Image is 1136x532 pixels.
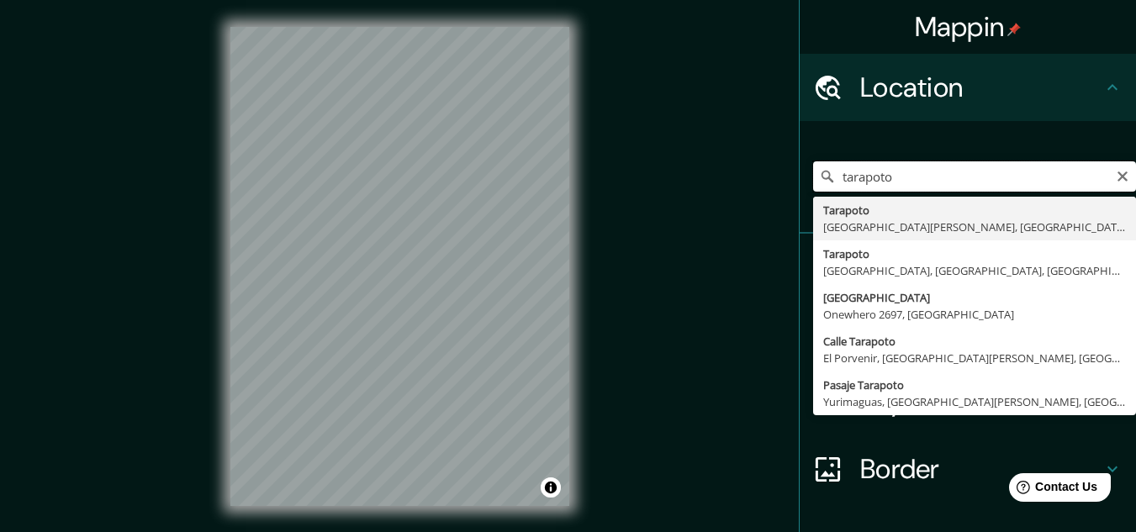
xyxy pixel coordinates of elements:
div: Layout [800,368,1136,435]
div: [GEOGRAPHIC_DATA] [823,289,1126,306]
div: Tarapoto [823,202,1126,219]
canvas: Map [230,27,569,506]
div: Border [800,435,1136,503]
h4: Mappin [915,10,1022,44]
div: Calle Tarapoto [823,333,1126,350]
div: El Porvenir, [GEOGRAPHIC_DATA][PERSON_NAME], [GEOGRAPHIC_DATA] [823,350,1126,366]
h4: Layout [860,385,1102,419]
div: Location [800,54,1136,121]
div: Yurimaguas, [GEOGRAPHIC_DATA][PERSON_NAME], [GEOGRAPHIC_DATA] [823,393,1126,410]
div: Onewhero 2697, [GEOGRAPHIC_DATA] [823,306,1126,323]
h4: Border [860,452,1102,486]
div: Style [800,301,1136,368]
div: Pins [800,234,1136,301]
input: Pick your city or area [813,161,1136,192]
button: Clear [1116,167,1129,183]
iframe: Help widget launcher [986,466,1118,514]
div: [GEOGRAPHIC_DATA], [GEOGRAPHIC_DATA], [GEOGRAPHIC_DATA] [823,262,1126,279]
h4: Location [860,71,1102,104]
div: Tarapoto [823,245,1126,262]
div: Pasaje Tarapoto [823,377,1126,393]
button: Toggle attribution [541,477,561,498]
img: pin-icon.png [1007,23,1021,36]
div: [GEOGRAPHIC_DATA][PERSON_NAME], [GEOGRAPHIC_DATA] [823,219,1126,235]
